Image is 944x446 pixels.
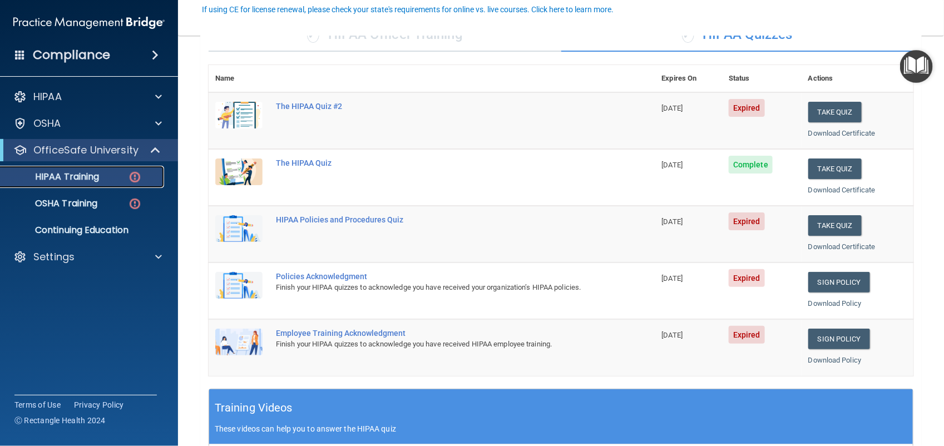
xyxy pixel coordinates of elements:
span: [DATE] [662,161,683,169]
span: Expired [729,212,765,230]
div: Policies Acknowledgment [276,272,600,281]
span: ✓ [682,26,694,43]
a: Download Certificate [808,186,876,194]
div: Employee Training Acknowledgment [276,329,600,338]
div: Finish your HIPAA quizzes to acknowledge you have received your organization’s HIPAA policies. [276,281,600,294]
img: danger-circle.6113f641.png [128,197,142,211]
span: [DATE] [662,217,683,226]
span: Expired [729,326,765,344]
span: Expired [729,269,765,287]
p: Settings [33,250,75,264]
button: Take Quiz [808,102,862,122]
a: HIPAA [13,90,162,103]
p: OSHA [33,117,61,130]
a: Download Certificate [808,242,876,251]
a: Privacy Policy [74,399,124,410]
a: OfficeSafe University [13,143,161,157]
img: danger-circle.6113f641.png [128,170,142,184]
button: Open Resource Center [900,50,933,83]
h5: Training Videos [215,398,293,418]
a: Download Certificate [808,129,876,137]
a: Sign Policy [808,329,870,349]
span: ✓ [307,26,319,43]
img: PMB logo [13,12,165,34]
div: The HIPAA Quiz [276,158,600,167]
span: [DATE] [662,104,683,112]
p: These videos can help you to answer the HIPAA quiz [215,424,907,433]
div: HIPAA Policies and Procedures Quiz [276,215,600,224]
button: Take Quiz [808,215,862,236]
button: Take Quiz [808,158,862,179]
span: [DATE] [662,331,683,339]
a: Download Policy [808,356,862,364]
span: Complete [729,156,773,174]
p: OfficeSafe University [33,143,139,157]
p: HIPAA [33,90,62,103]
th: Expires On [655,65,723,92]
div: Finish your HIPAA quizzes to acknowledge you have received HIPAA employee training. [276,338,600,351]
a: Terms of Use [14,399,61,410]
h4: Compliance [33,47,110,63]
p: HIPAA Training [7,171,99,182]
button: If using CE for license renewal, please check your state's requirements for online vs. live cours... [200,4,615,15]
th: Status [722,65,802,92]
span: [DATE] [662,274,683,283]
p: Continuing Education [7,225,159,236]
span: Ⓒ Rectangle Health 2024 [14,415,106,426]
a: Sign Policy [808,272,870,293]
div: The HIPAA Quiz #2 [276,102,600,111]
span: Expired [729,99,765,117]
a: Download Policy [808,299,862,308]
a: Settings [13,250,162,264]
a: OSHA [13,117,162,130]
div: If using CE for license renewal, please check your state's requirements for online vs. live cours... [202,6,614,13]
th: Actions [802,65,913,92]
th: Name [209,65,269,92]
p: OSHA Training [7,198,97,209]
